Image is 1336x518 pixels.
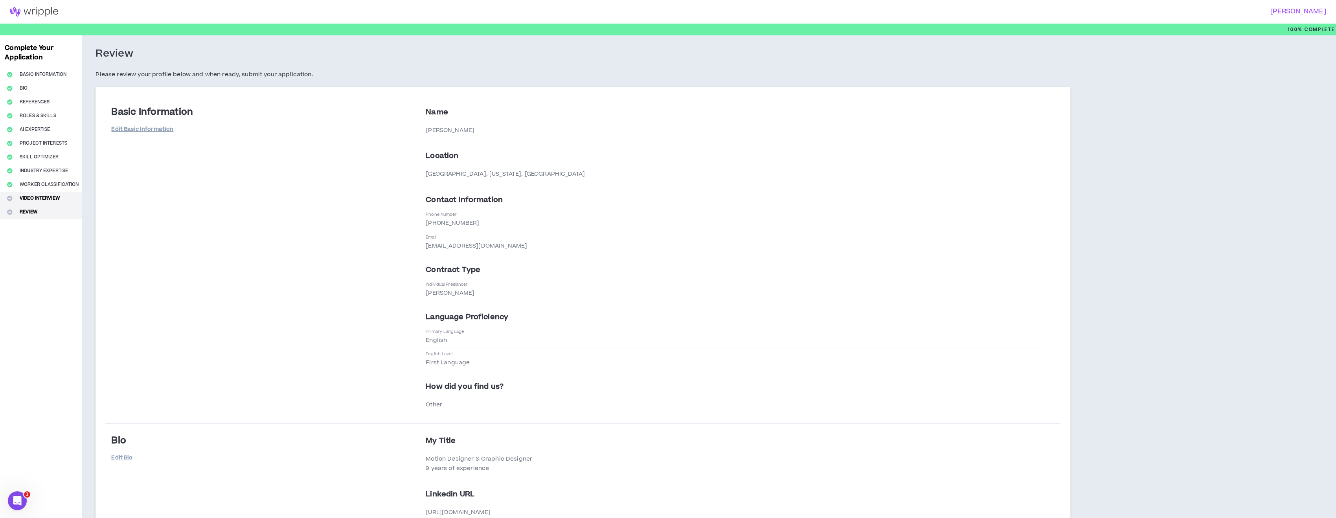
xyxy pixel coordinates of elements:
[426,435,1039,446] p: My Title
[111,451,151,465] a: Edit Bio
[663,8,1326,15] h3: [PERSON_NAME]
[426,281,468,287] p: Individual Freelancer
[1288,24,1334,35] p: 100%
[426,211,457,217] p: Phone Number
[426,351,452,357] p: English Level
[96,47,133,61] h3: Review
[426,489,1039,500] p: Linkedin URL
[426,312,1039,323] p: Language Proficiency
[426,241,527,251] p: [EMAIL_ADDRESS][DOMAIN_NAME]
[426,336,447,345] p: English
[111,123,173,136] a: Edit Basic Information
[426,508,1039,517] p: [URL][DOMAIN_NAME]
[8,491,27,510] iframe: Intercom live chat
[426,151,1039,162] p: Location
[426,195,1039,206] p: Contact Information
[426,107,1039,118] p: Name
[426,126,1039,135] p: [PERSON_NAME]
[2,43,80,62] h3: Complete Your Application
[426,400,1039,410] p: Other
[111,435,126,446] h3: Bio
[426,288,474,298] p: [PERSON_NAME]
[426,265,1039,276] p: Contract Type
[426,454,1039,473] p: Motion Designer & Graphic Designer 9 years of experience
[426,381,1039,392] p: How did you find us?
[111,107,193,118] h3: Basic Information
[96,70,1070,79] h5: Please review your profile below and when ready, submit your application.
[426,329,464,334] p: Primary Language
[426,234,436,240] p: Email
[426,358,470,367] p: First Language
[1302,26,1334,33] span: Complete
[426,169,1039,179] p: [GEOGRAPHIC_DATA], [US_STATE], [GEOGRAPHIC_DATA]
[24,491,30,498] span: 1
[426,219,479,228] p: [PHONE_NUMBER]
